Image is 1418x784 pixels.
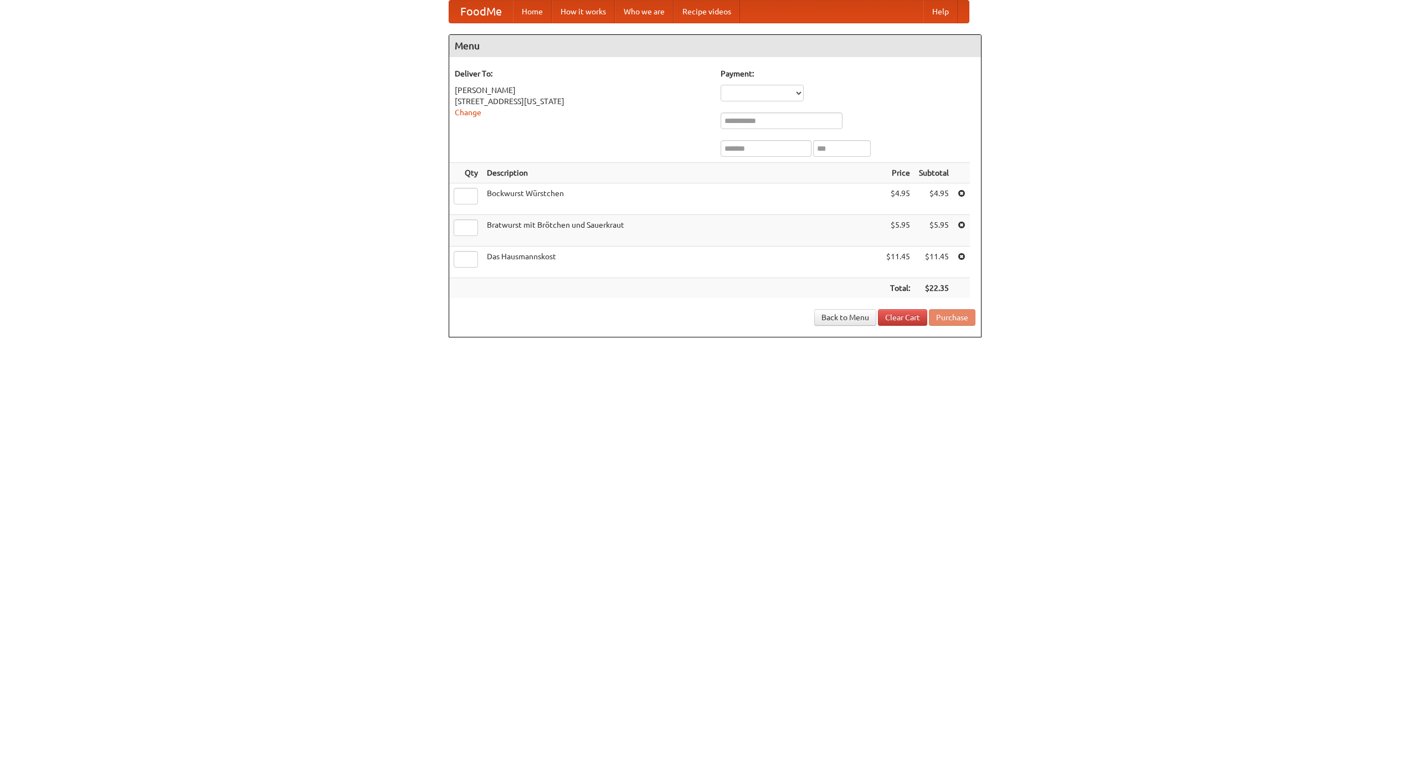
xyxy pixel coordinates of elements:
[878,309,927,326] a: Clear Cart
[882,247,914,278] td: $11.45
[455,96,710,107] div: [STREET_ADDRESS][US_STATE]
[455,85,710,96] div: [PERSON_NAME]
[882,163,914,183] th: Price
[449,1,513,23] a: FoodMe
[513,1,552,23] a: Home
[482,215,882,247] td: Bratwurst mit Brötchen und Sauerkraut
[914,183,953,215] td: $4.95
[929,309,975,326] button: Purchase
[615,1,674,23] a: Who we are
[674,1,740,23] a: Recipe videos
[882,278,914,299] th: Total:
[814,309,876,326] a: Back to Menu
[455,108,481,117] a: Change
[552,1,615,23] a: How it works
[482,247,882,278] td: Das Hausmannskost
[482,183,882,215] td: Bockwurst Würstchen
[455,68,710,79] h5: Deliver To:
[882,183,914,215] td: $4.95
[923,1,958,23] a: Help
[914,278,953,299] th: $22.35
[482,163,882,183] th: Description
[914,163,953,183] th: Subtotal
[882,215,914,247] td: $5.95
[914,215,953,247] td: $5.95
[449,163,482,183] th: Qty
[721,68,975,79] h5: Payment:
[914,247,953,278] td: $11.45
[449,35,981,57] h4: Menu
